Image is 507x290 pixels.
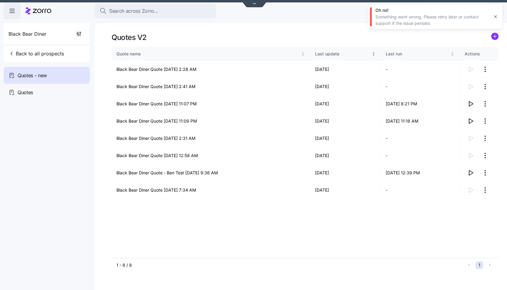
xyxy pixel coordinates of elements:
td: - [381,130,460,147]
td: [DATE] [310,78,381,95]
td: [DATE] [310,147,381,164]
h1: Quotes V2 [112,33,147,42]
td: [DATE] [310,95,381,113]
td: - [381,61,460,78]
td: - [381,182,460,199]
td: Black Bear Diner Quote [DATE] 12:58 AM [112,147,310,164]
td: [DATE] 11:18 AM [381,113,460,130]
div: Quote name [116,51,300,57]
button: Next page [486,261,494,269]
div: Not sorted [450,52,455,56]
div: Not sorted [371,52,376,56]
div: Last run [386,51,449,57]
div: Actions [465,51,494,57]
a: Quotes - new [4,67,90,84]
span: Quotes [18,89,33,96]
td: [DATE] [310,130,381,147]
td: - [381,78,460,95]
button: Back to all prospects [6,48,66,60]
td: Black Bear Diner Quote - Ben Test [DATE] 9:36 AM [112,164,310,182]
span: Quotes - new [18,72,47,79]
td: [DATE] [310,182,381,199]
td: Black Bear Diner Quote [DATE] 2:41 AM [112,78,310,95]
td: - [381,147,460,164]
svg: add icon [491,33,499,40]
span: Search across Zorro... [109,7,158,15]
th: Last updateNot sorted [310,47,381,61]
div: Oh no! [375,7,489,13]
td: [DATE] [310,61,381,78]
button: Search across Zorro... [95,4,216,18]
td: Black Bear Diner Quote [DATE] 7:34 AM [112,182,310,199]
td: [DATE] [310,113,381,130]
td: Black Bear Diner Quote [DATE] 2:26 AM [112,61,310,78]
th: Last runNot sorted [381,47,460,61]
span: Black Bear Diner [8,30,46,38]
div: 1 - 8 / 8 [116,262,463,268]
td: [DATE] [310,164,381,182]
td: [DATE] 12:39 PM [381,164,460,182]
td: Black Bear Diner Quote [DATE] 2:31 AM [112,130,310,147]
div: Last update [315,51,370,57]
a: Quotes [4,84,90,101]
th: Quote nameNot sorted [112,47,310,61]
button: Previous page [465,261,473,269]
div: Not sorted [301,52,305,56]
td: Black Bear Diner Quote [DATE] 11:09 PM [112,113,310,130]
div: Something went wrong. Please retry later or contact support if the issue persists [375,14,489,26]
span: Back to all prospects [8,50,64,57]
td: [DATE] 8:21 PM [381,95,460,113]
a: add icon [491,33,499,42]
td: Black Bear Diner Quote [DATE] 11:07 PM [112,95,310,113]
button: 1 [475,261,483,269]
